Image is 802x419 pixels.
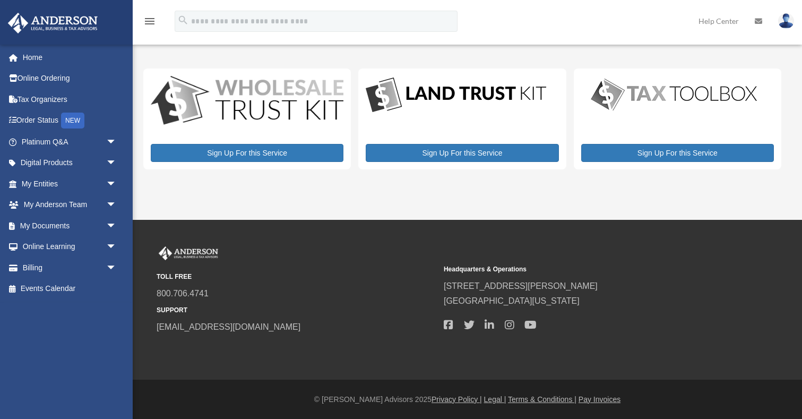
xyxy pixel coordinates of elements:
[366,76,546,115] img: LandTrust_lgo-1.jpg
[7,257,133,278] a: Billingarrow_drop_down
[7,236,133,258] a: Online Learningarrow_drop_down
[7,47,133,68] a: Home
[7,278,133,300] a: Events Calendar
[432,395,482,404] a: Privacy Policy |
[581,144,774,162] a: Sign Up For this Service
[7,173,133,194] a: My Entitiesarrow_drop_down
[7,89,133,110] a: Tax Organizers
[7,215,133,236] a: My Documentsarrow_drop_down
[444,281,598,290] a: [STREET_ADDRESS][PERSON_NAME]
[444,296,580,305] a: [GEOGRAPHIC_DATA][US_STATE]
[579,395,620,404] a: Pay Invoices
[484,395,506,404] a: Legal |
[157,305,436,316] small: SUPPORT
[106,152,127,174] span: arrow_drop_down
[7,68,133,89] a: Online Ordering
[151,144,343,162] a: Sign Up For this Service
[106,194,127,216] span: arrow_drop_down
[157,246,220,260] img: Anderson Advisors Platinum Portal
[157,289,209,298] a: 800.706.4741
[7,110,133,132] a: Order StatusNEW
[5,13,101,33] img: Anderson Advisors Platinum Portal
[157,322,300,331] a: [EMAIL_ADDRESS][DOMAIN_NAME]
[7,131,133,152] a: Platinum Q&Aarrow_drop_down
[106,215,127,237] span: arrow_drop_down
[106,131,127,153] span: arrow_drop_down
[444,264,723,275] small: Headquarters & Operations
[143,15,156,28] i: menu
[106,257,127,279] span: arrow_drop_down
[133,393,802,406] div: © [PERSON_NAME] Advisors 2025
[366,144,558,162] a: Sign Up For this Service
[106,236,127,258] span: arrow_drop_down
[143,19,156,28] a: menu
[581,76,767,113] img: taxtoolbox_new-1.webp
[7,152,127,174] a: Digital Productsarrow_drop_down
[106,173,127,195] span: arrow_drop_down
[177,14,189,26] i: search
[157,271,436,283] small: TOLL FREE
[151,76,343,127] img: WS-Trust-Kit-lgo-1.jpg
[61,113,84,129] div: NEW
[778,13,794,29] img: User Pic
[508,395,576,404] a: Terms & Conditions |
[7,194,133,216] a: My Anderson Teamarrow_drop_down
